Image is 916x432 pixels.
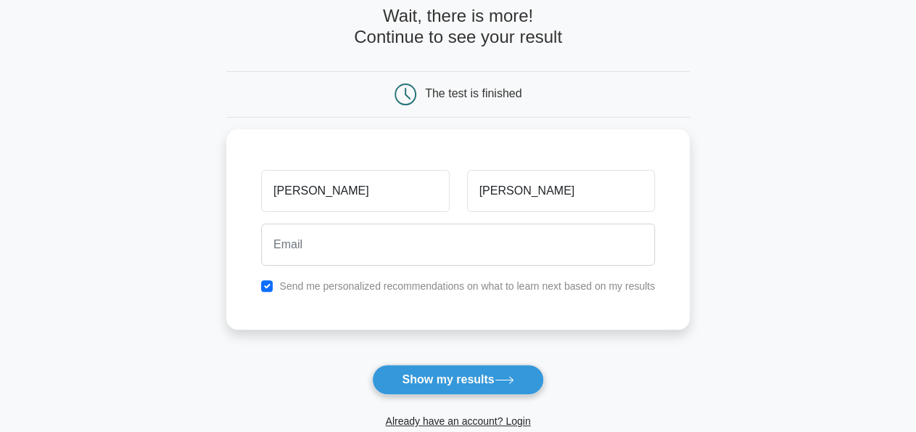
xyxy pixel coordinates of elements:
[425,87,521,99] div: The test is finished
[372,364,543,395] button: Show my results
[467,170,655,212] input: Last name
[385,415,530,427] a: Already have an account? Login
[279,280,655,292] label: Send me personalized recommendations on what to learn next based on my results
[261,224,655,266] input: Email
[226,6,690,48] h4: Wait, there is more! Continue to see your result
[261,170,449,212] input: First name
